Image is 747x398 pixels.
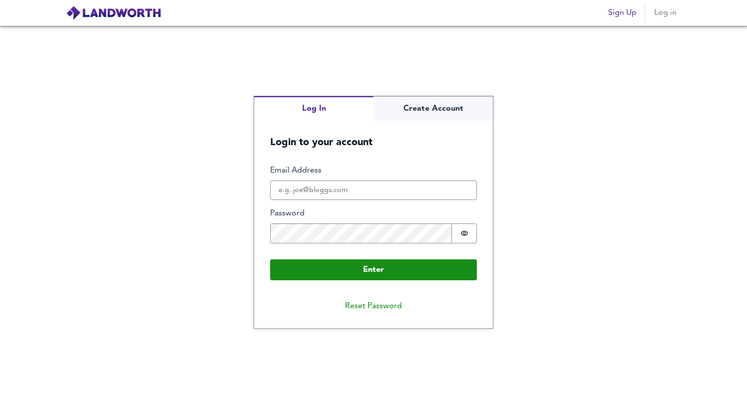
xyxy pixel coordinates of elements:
[270,208,477,219] label: Password
[270,165,477,177] label: Email Address
[337,296,410,316] button: Reset Password
[373,96,493,121] button: Create Account
[270,259,477,280] button: Enter
[649,3,681,23] button: Log in
[653,6,677,20] span: Log in
[608,6,637,20] span: Sign Up
[254,121,493,149] h5: Login to your account
[66,5,161,20] img: logo
[452,223,477,243] button: Show password
[254,96,373,121] button: Log In
[270,181,477,200] input: e.g. joe@bloggs.com
[604,3,641,23] button: Sign Up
